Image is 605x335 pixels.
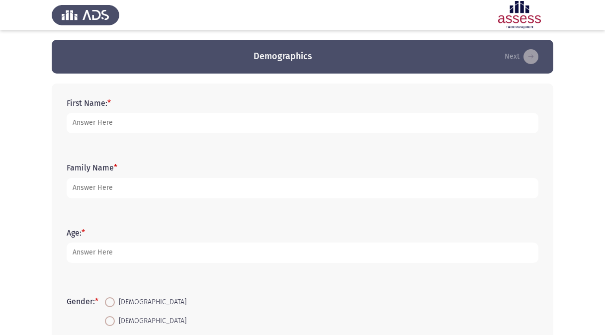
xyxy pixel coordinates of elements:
[486,1,553,29] img: Assessment logo of ASSESS English Language Assessment (3 Module) (Ba - IB)
[67,243,538,263] input: add answer text
[67,297,98,306] label: Gender:
[115,315,186,327] span: [DEMOGRAPHIC_DATA]
[67,98,111,108] label: First Name:
[67,178,538,198] input: add answer text
[115,296,186,308] span: [DEMOGRAPHIC_DATA]
[67,163,117,172] label: Family Name
[67,228,85,238] label: Age:
[254,50,312,63] h3: Demographics
[502,49,541,65] button: load next page
[52,1,119,29] img: Assess Talent Management logo
[67,113,538,133] input: add answer text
